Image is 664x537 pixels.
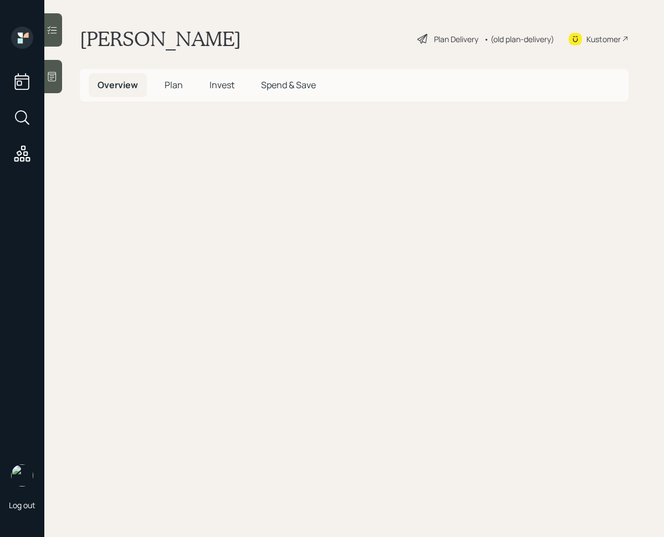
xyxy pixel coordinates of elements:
[98,79,138,91] span: Overview
[80,27,241,51] h1: [PERSON_NAME]
[434,33,478,45] div: Plan Delivery
[9,500,35,510] div: Log out
[261,79,316,91] span: Spend & Save
[11,464,33,487] img: retirable_logo.png
[586,33,621,45] div: Kustomer
[165,79,183,91] span: Plan
[484,33,554,45] div: • (old plan-delivery)
[210,79,234,91] span: Invest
